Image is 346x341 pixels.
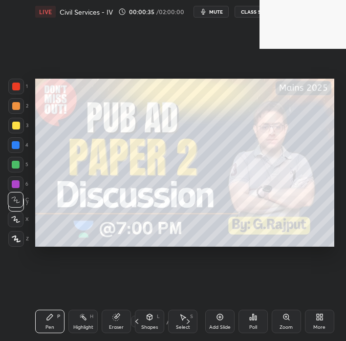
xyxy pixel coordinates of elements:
div: Select [176,325,190,330]
div: / [166,319,169,324]
div: H [90,314,93,319]
div: 6 [8,176,28,192]
button: mute [194,6,229,18]
div: 2 [8,98,28,114]
div: L [157,314,160,319]
div: LIVE [35,6,56,18]
div: Eraser [109,325,124,330]
div: 1 [8,79,28,94]
div: Shapes [141,325,158,330]
div: P [57,314,60,319]
div: Poll [249,325,257,330]
div: 5 [8,157,28,172]
div: X [8,212,29,227]
div: Z [8,231,29,247]
div: Zoom [280,325,293,330]
div: Pen [45,325,54,330]
span: mute [209,8,223,15]
button: CLASS SETTINGS [235,6,288,18]
div: S [190,314,193,319]
div: More [313,325,325,330]
div: C [8,192,29,208]
h4: Civil Services - IV [60,7,113,17]
div: Add Slide [209,325,231,330]
div: Highlight [73,325,93,330]
div: 3 [8,118,28,133]
div: 4 [8,137,28,153]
